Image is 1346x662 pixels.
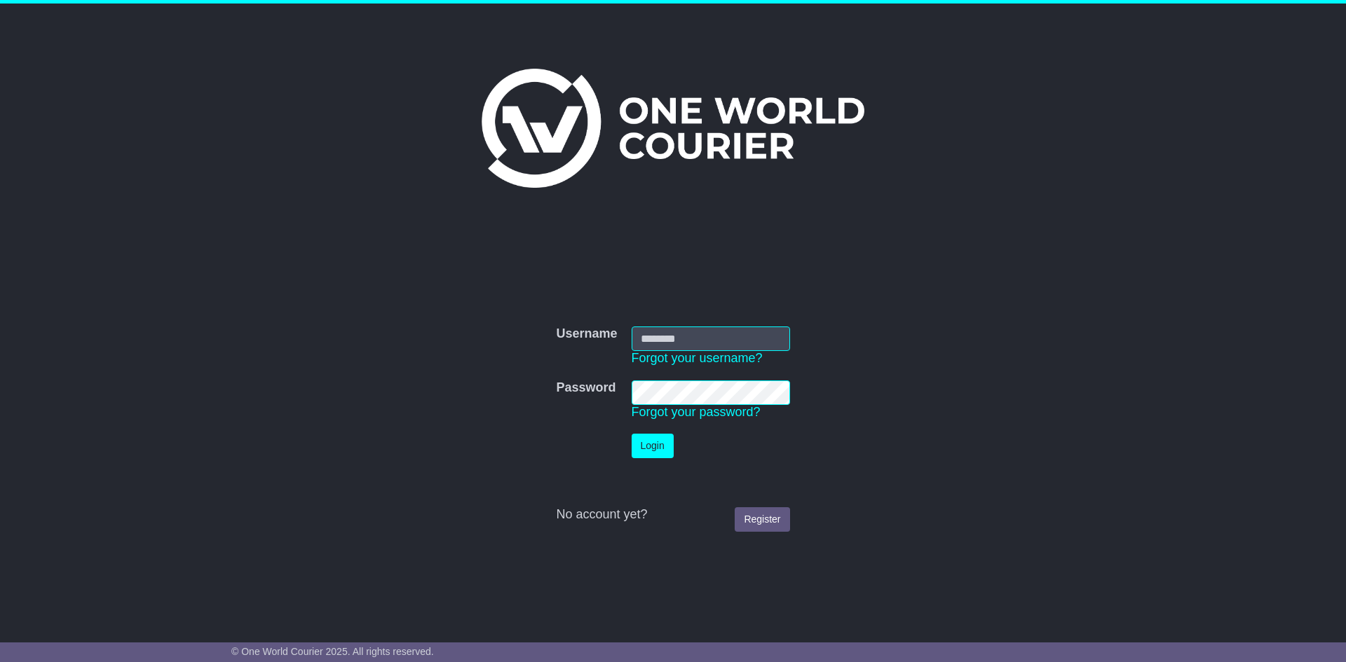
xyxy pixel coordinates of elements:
a: Register [735,507,789,532]
span: © One World Courier 2025. All rights reserved. [231,646,434,657]
a: Forgot your password? [632,405,761,419]
a: Forgot your username? [632,351,763,365]
img: One World [482,69,864,188]
button: Login [632,434,674,458]
label: Username [556,326,617,342]
div: No account yet? [556,507,789,523]
label: Password [556,380,616,396]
